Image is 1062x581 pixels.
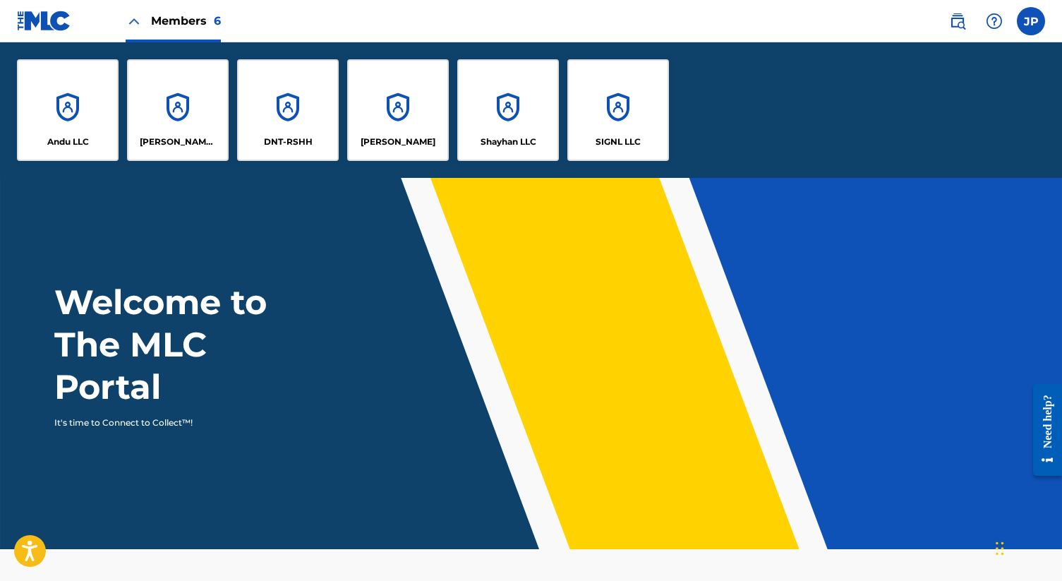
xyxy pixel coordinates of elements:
img: MLC Logo [17,11,71,31]
div: Help [980,7,1008,35]
span: Members [151,13,221,29]
iframe: Resource Center [1022,373,1062,487]
p: DNT-RSHH [264,136,313,148]
iframe: Chat Widget [991,513,1062,581]
a: Public Search [943,7,972,35]
p: DAVE SHANAE LLC [140,136,217,148]
p: Andu LLC [47,136,89,148]
div: User Menu [1017,7,1045,35]
a: AccountsAndu LLC [17,59,119,161]
a: AccountsDNT-RSHH [237,59,339,161]
p: Eric Laws [361,136,435,148]
span: 6 [214,14,221,28]
img: Close [126,13,143,30]
a: Accounts[PERSON_NAME] [347,59,449,161]
a: AccountsSIGNL LLC [567,59,669,161]
p: Shayhan LLC [481,136,536,148]
p: It's time to Connect to Collect™! [54,417,299,429]
p: SIGNL LLC [596,136,641,148]
a: Accounts[PERSON_NAME] LLC [127,59,229,161]
img: search [949,13,966,30]
div: Drag [996,527,1004,570]
img: help [986,13,1003,30]
h1: Welcome to The MLC Portal [54,281,318,408]
a: AccountsShayhan LLC [457,59,559,161]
